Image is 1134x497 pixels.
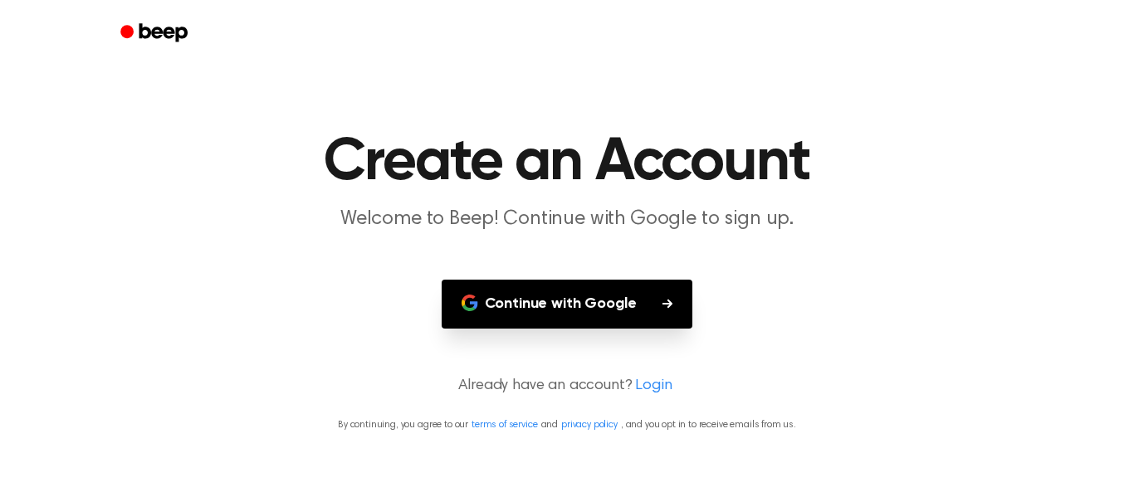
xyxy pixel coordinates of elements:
[472,420,537,430] a: terms of service
[20,417,1114,432] p: By continuing, you agree to our and , and you opt in to receive emails from us.
[20,375,1114,397] p: Already have an account?
[561,420,618,430] a: privacy policy
[142,133,992,192] h1: Create an Account
[442,280,693,329] button: Continue with Google
[109,17,203,50] a: Beep
[248,206,886,233] p: Welcome to Beep! Continue with Google to sign up.
[635,375,672,397] a: Login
